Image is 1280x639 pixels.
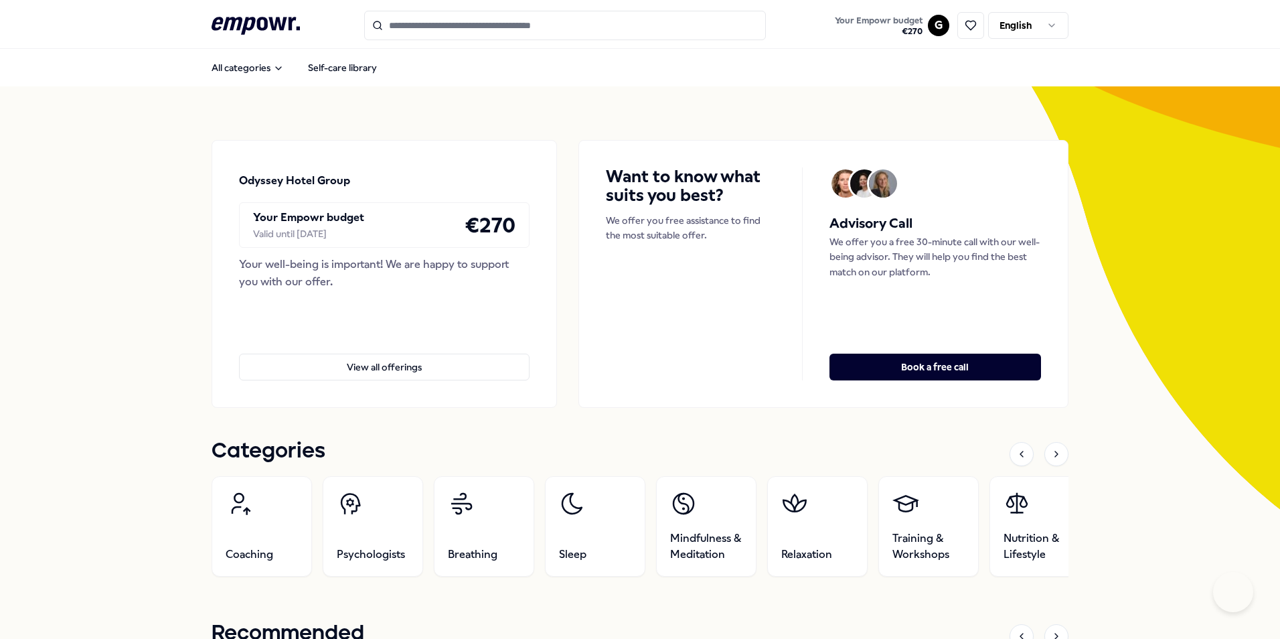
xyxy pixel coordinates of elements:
[434,476,534,577] a: Breathing
[989,476,1090,577] a: Nutrition & Lifestyle
[323,476,423,577] a: Psychologists
[297,54,388,81] a: Self-care library
[670,530,742,563] span: Mindfulness & Meditation
[253,226,364,241] div: Valid until [DATE]
[781,547,832,563] span: Relaxation
[212,435,325,468] h1: Categories
[545,476,645,577] a: Sleep
[835,15,923,26] span: Your Empowr budget
[869,169,897,198] img: Avatar
[1004,530,1076,563] span: Nutrition & Lifestyle
[239,354,530,380] button: View all offerings
[201,54,295,81] button: All categories
[337,547,405,563] span: Psychologists
[239,332,530,380] a: View all offerings
[1213,572,1253,612] iframe: Help Scout Beacon - Open
[239,256,530,290] div: Your well-being is important! We are happy to support you with our offer.
[850,169,878,198] img: Avatar
[239,172,350,190] p: Odyssey Hotel Group
[829,234,1041,279] p: We offer you a free 30-minute call with our well-being advisor. They will help you find the best ...
[201,54,388,81] nav: Main
[212,476,312,577] a: Coaching
[253,209,364,226] p: Your Empowr budget
[465,208,515,242] h4: € 270
[831,169,860,198] img: Avatar
[835,26,923,37] span: € 270
[878,476,979,577] a: Training & Workshops
[656,476,756,577] a: Mindfulness & Meditation
[559,547,586,563] span: Sleep
[829,354,1041,380] button: Book a free call
[832,13,925,40] button: Your Empowr budget€270
[829,213,1041,234] h5: Advisory Call
[892,530,965,563] span: Training & Workshops
[226,547,273,563] span: Coaching
[606,213,775,243] p: We offer you free assistance to find the most suitable offer.
[448,547,497,563] span: Breathing
[928,15,949,36] button: G
[606,167,775,205] h4: Want to know what suits you best?
[364,11,766,40] input: Search for products, categories or subcategories
[767,476,868,577] a: Relaxation
[829,11,928,40] a: Your Empowr budget€270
